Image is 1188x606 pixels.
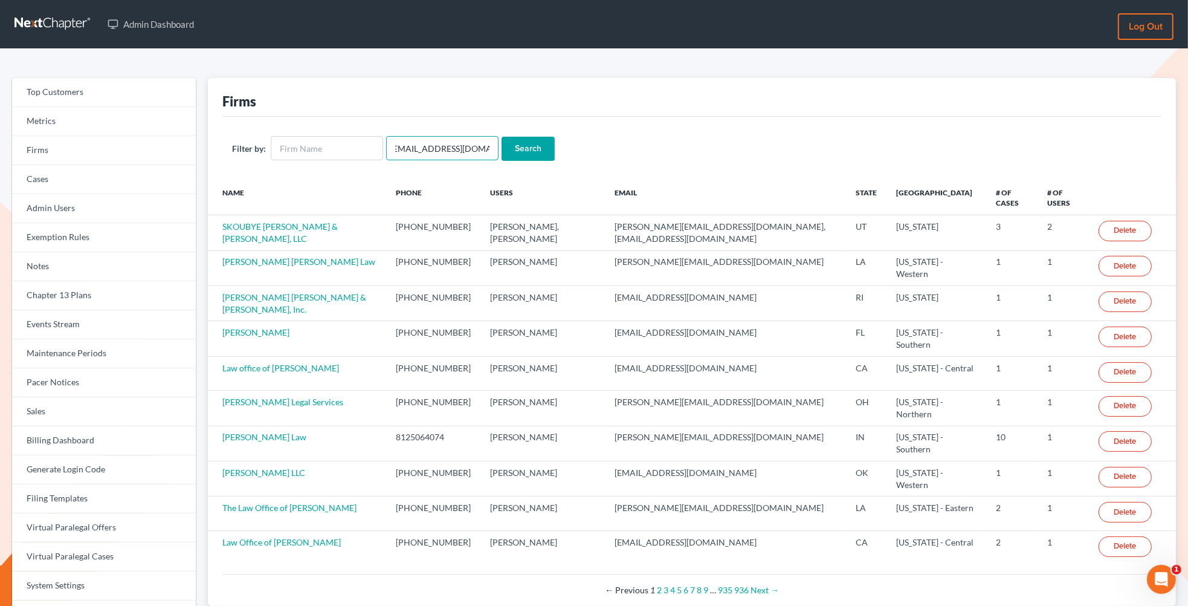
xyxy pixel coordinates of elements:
[386,497,480,530] td: [PHONE_NUMBER]
[986,250,1038,285] td: 1
[480,180,605,215] th: Users
[986,426,1038,461] td: 10
[986,321,1038,356] td: 1
[480,286,605,321] td: [PERSON_NAME]
[271,136,383,160] input: Firm Name
[605,426,846,461] td: [PERSON_NAME][EMAIL_ADDRESS][DOMAIN_NAME]
[986,215,1038,250] td: 3
[1099,396,1152,417] a: Delete
[657,585,662,595] a: Page 2
[480,215,605,250] td: [PERSON_NAME], [PERSON_NAME]
[846,286,886,321] td: RI
[480,250,605,285] td: [PERSON_NAME]
[12,426,196,455] a: Billing Dashboard
[986,180,1038,215] th: # of Cases
[663,585,668,595] a: Page 3
[12,107,196,136] a: Metrics
[480,356,605,390] td: [PERSON_NAME]
[605,391,846,426] td: [PERSON_NAME][EMAIL_ADDRESS][DOMAIN_NAME]
[480,497,605,530] td: [PERSON_NAME]
[12,194,196,223] a: Admin Users
[1099,431,1152,452] a: Delete
[886,356,986,390] td: [US_STATE] - Central
[605,585,648,595] span: Previous page
[683,585,688,595] a: Page 6
[886,215,986,250] td: [US_STATE]
[222,432,306,442] a: [PERSON_NAME] Law
[1099,467,1152,487] a: Delete
[1038,180,1089,215] th: # of Users
[12,165,196,194] a: Cases
[386,286,480,321] td: [PHONE_NUMBER]
[12,513,196,542] a: Virtual Paralegal Offers
[222,537,341,547] a: Law Office of [PERSON_NAME]
[1147,565,1176,594] iframe: Intercom live chat
[846,356,886,390] td: CA
[650,585,655,595] em: Page 1
[1038,497,1089,530] td: 1
[1118,13,1173,40] a: Log out
[222,256,375,267] a: [PERSON_NAME] [PERSON_NAME] Law
[208,180,386,215] th: Name
[12,397,196,426] a: Sales
[222,93,256,110] div: Firms
[386,426,480,461] td: 8125064074
[1038,356,1089,390] td: 1
[605,497,846,530] td: [PERSON_NAME][EMAIL_ADDRESS][DOMAIN_NAME]
[703,585,708,595] a: Page 9
[846,215,886,250] td: UT
[386,180,480,215] th: Phone
[386,321,480,356] td: [PHONE_NUMBER]
[697,585,702,595] a: Page 8
[605,250,846,285] td: [PERSON_NAME][EMAIL_ADDRESS][DOMAIN_NAME]
[12,572,196,601] a: System Settings
[886,391,986,426] td: [US_STATE] - Northern
[1099,536,1152,557] a: Delete
[12,136,196,165] a: Firms
[386,356,480,390] td: [PHONE_NUMBER]
[1038,286,1089,321] td: 1
[1099,502,1152,523] a: Delete
[222,503,357,513] a: The Law Office of [PERSON_NAME]
[986,497,1038,530] td: 2
[232,584,1152,596] div: Pagination
[886,286,986,321] td: [US_STATE]
[386,530,480,564] td: [PHONE_NUMBER]
[222,292,366,314] a: [PERSON_NAME] [PERSON_NAME] & [PERSON_NAME], Inc.
[605,356,846,390] td: [EMAIL_ADDRESS][DOMAIN_NAME]
[1038,530,1089,564] td: 1
[1038,426,1089,461] td: 1
[1099,256,1152,276] a: Delete
[886,180,986,215] th: [GEOGRAPHIC_DATA]
[886,530,986,564] td: [US_STATE] - Central
[480,321,605,356] td: [PERSON_NAME]
[886,250,986,285] td: [US_STATE] - Western
[846,426,886,461] td: IN
[232,142,266,155] label: Filter by:
[480,426,605,461] td: [PERSON_NAME]
[605,321,846,356] td: [EMAIL_ADDRESS][DOMAIN_NAME]
[1038,321,1089,356] td: 1
[222,363,339,373] a: Law office of [PERSON_NAME]
[986,286,1038,321] td: 1
[986,461,1038,497] td: 1
[480,461,605,497] td: [PERSON_NAME]
[12,542,196,572] a: Virtual Paralegal Cases
[886,461,986,497] td: [US_STATE] - Western
[12,252,196,281] a: Notes
[12,455,196,484] a: Generate Login Code
[12,223,196,252] a: Exemption Rules
[670,585,675,595] a: Page 4
[1099,327,1152,347] a: Delete
[12,281,196,310] a: Chapter 13 Plans
[846,461,886,497] td: OK
[222,221,338,244] a: SKOUBYE [PERSON_NAME] & [PERSON_NAME], LLC
[734,585,749,595] a: Page 936
[386,461,480,497] td: [PHONE_NUMBER]
[12,368,196,397] a: Pacer Notices
[718,585,732,595] a: Page 935
[605,461,846,497] td: [EMAIL_ADDRESS][DOMAIN_NAME]
[886,321,986,356] td: [US_STATE] - Southern
[710,585,716,595] span: …
[386,136,499,160] input: Users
